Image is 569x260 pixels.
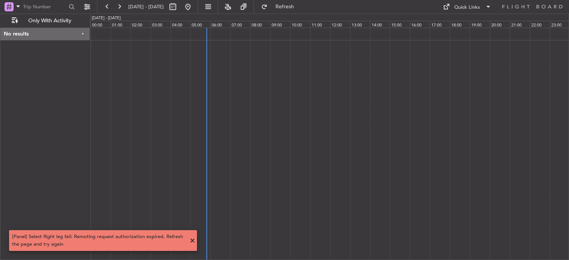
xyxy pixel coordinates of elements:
div: [Panel] Select flight leg fail: Remoting request authorization expired. Refresh the page and try ... [12,233,186,248]
div: 11:00 [310,21,330,28]
div: 03:00 [151,21,171,28]
div: 12:00 [330,21,350,28]
div: Quick Links [454,4,480,11]
div: [DATE] - [DATE] [92,15,121,22]
div: 02:00 [131,21,151,28]
span: Only With Activity [20,18,80,23]
div: 13:00 [350,21,370,28]
div: 10:00 [290,21,310,28]
span: [DATE] - [DATE] [128,3,164,10]
div: 22:00 [530,21,550,28]
div: 16:00 [410,21,430,28]
div: 21:00 [510,21,530,28]
button: Refresh [258,1,303,13]
div: 07:00 [230,21,250,28]
div: 04:00 [171,21,191,28]
div: 19:00 [470,21,490,28]
div: 00:00 [91,21,111,28]
span: Refresh [269,4,301,9]
button: Quick Links [439,1,495,13]
div: 01:00 [111,21,131,28]
div: 15:00 [390,21,410,28]
div: 14:00 [370,21,390,28]
button: Only With Activity [8,15,82,27]
div: 17:00 [430,21,450,28]
div: 08:00 [250,21,270,28]
div: 09:00 [270,21,290,28]
div: 20:00 [490,21,510,28]
input: Trip Number [23,1,66,12]
div: 06:00 [210,21,230,28]
div: 05:00 [190,21,210,28]
div: 18:00 [450,21,470,28]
